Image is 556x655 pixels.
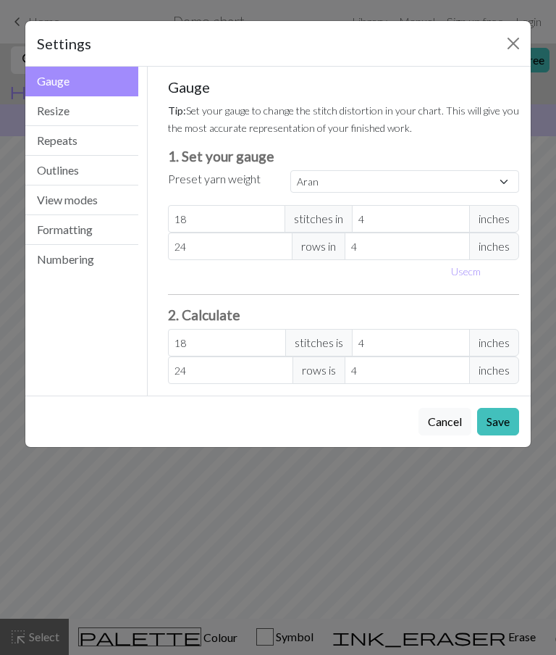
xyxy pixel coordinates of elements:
[168,104,519,134] small: Set your gauge to change the stitch distortion in your chart. This will give you the most accurat...
[168,148,520,164] h3: 1. Set your gauge
[25,245,138,274] button: Numbering
[168,170,261,188] label: Preset yarn weight
[25,185,138,215] button: View modes
[168,104,186,117] strong: Tip:
[469,356,519,384] span: inches
[292,233,345,260] span: rows in
[469,205,519,233] span: inches
[25,156,138,185] button: Outlines
[292,356,345,384] span: rows is
[502,32,525,55] button: Close
[25,126,138,156] button: Repeats
[469,329,519,356] span: inches
[25,215,138,245] button: Formatting
[477,408,519,435] button: Save
[285,329,353,356] span: stitches is
[25,96,138,126] button: Resize
[418,408,471,435] button: Cancel
[469,233,519,260] span: inches
[168,78,520,96] h5: Gauge
[25,67,138,96] button: Gauge
[285,205,353,233] span: stitches in
[168,306,520,323] h3: 2. Calculate
[37,33,91,54] h5: Settings
[445,260,487,283] button: Usecm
